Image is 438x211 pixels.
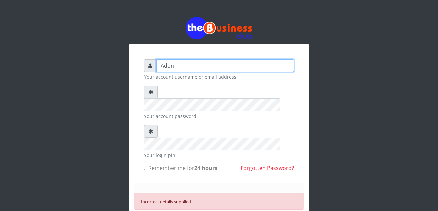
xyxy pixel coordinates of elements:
[144,152,294,159] small: Your login pin
[144,166,148,170] input: Remember me for24 hours
[144,113,294,120] small: Your account password
[144,164,217,172] label: Remember me for
[144,73,294,80] small: Your account username or email address
[194,164,217,172] b: 24 hours
[241,164,294,172] a: Forgotten Password?
[141,199,192,205] small: Incorrect details supplied.
[156,59,294,72] input: Username or email address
